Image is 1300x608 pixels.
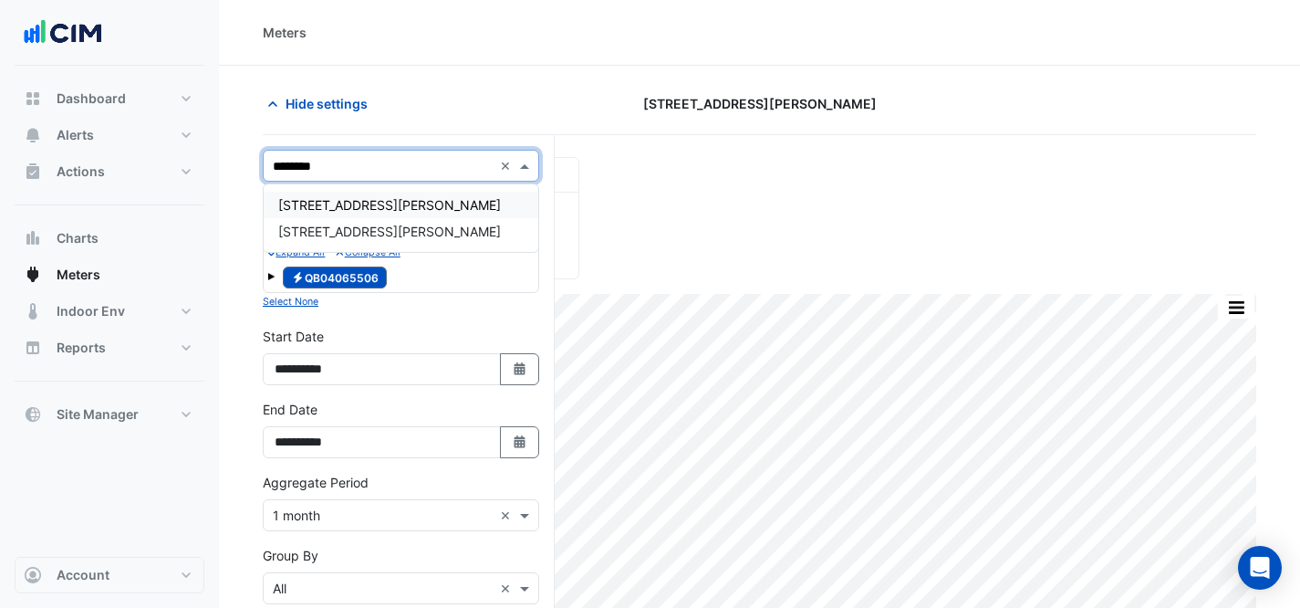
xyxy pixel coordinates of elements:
[263,293,318,309] button: Select None
[500,156,515,175] span: Clear
[512,362,528,377] fa-icon: Select Date
[24,266,42,284] app-icon: Meters
[15,257,204,293] button: Meters
[57,405,139,424] span: Site Manager
[57,89,126,108] span: Dashboard
[15,220,204,257] button: Charts
[57,266,100,284] span: Meters
[15,293,204,330] button: Indoor Env
[24,126,42,144] app-icon: Alerts
[15,396,204,433] button: Site Manager
[283,267,387,288] span: QB04065506
[263,400,317,419] label: End Date
[500,506,515,525] span: Clear
[643,94,877,113] span: [STREET_ADDRESS][PERSON_NAME]
[24,405,42,424] app-icon: Site Manager
[286,94,368,113] span: Hide settings
[22,15,104,51] img: Company Logo
[24,89,42,108] app-icon: Dashboard
[15,153,204,190] button: Actions
[263,327,324,346] label: Start Date
[278,197,501,213] span: [STREET_ADDRESS][PERSON_NAME]
[57,162,105,181] span: Actions
[15,117,204,153] button: Alerts
[263,546,318,565] label: Group By
[512,435,528,450] fa-icon: Select Date
[263,473,369,492] label: Aggregate Period
[1238,546,1282,590] div: Open Intercom Messenger
[500,579,515,598] span: Clear
[24,162,42,181] app-icon: Actions
[263,23,307,42] div: Meters
[24,339,42,357] app-icon: Reports
[57,126,94,144] span: Alerts
[278,224,501,239] span: [STREET_ADDRESS][PERSON_NAME]
[263,183,539,253] ng-dropdown-panel: Options list
[291,270,305,284] fa-icon: Electricity
[24,302,42,320] app-icon: Indoor Env
[15,557,204,593] button: Account
[263,296,318,308] small: Select None
[57,302,125,320] span: Indoor Env
[15,80,204,117] button: Dashboard
[263,88,380,120] button: Hide settings
[57,339,106,357] span: Reports
[57,229,99,247] span: Charts
[24,229,42,247] app-icon: Charts
[1218,296,1254,319] button: More Options
[15,330,204,366] button: Reports
[57,566,109,584] span: Account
